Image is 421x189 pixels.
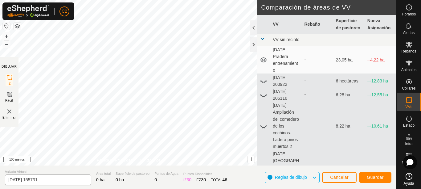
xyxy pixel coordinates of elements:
[397,170,421,188] a: Ayuda
[273,37,299,42] font: VV sin recinto
[304,78,306,83] font: -
[275,175,307,180] font: Reglas de dibujo
[2,116,16,119] font: Eliminar
[261,4,351,11] font: Comparación de áreas de VV
[336,18,360,30] font: Superficie de pastoreo
[336,124,350,128] font: 8,22 ha
[402,160,416,168] font: Mapa de calor
[403,31,415,35] font: Alertas
[304,57,306,62] font: -
[402,86,415,90] font: Collares
[336,78,358,83] font: 6 hectáreas
[5,170,27,174] font: Vallado Virtual
[273,47,298,73] font: [DATE] Pradera entrenamiento
[401,68,416,72] font: Animales
[154,177,157,182] font: 0
[367,78,369,83] font: -
[96,172,111,175] font: Área total
[8,82,11,85] font: IZ
[6,108,13,115] img: VV
[273,89,287,101] font: [DATE] 205116
[183,172,212,176] font: Puntos Disponibles
[154,172,178,175] font: Puntos de Agua
[140,158,161,162] font: Contáctanos
[367,175,384,180] font: Guardar
[304,92,306,97] font: -
[359,172,391,183] button: Guardar
[5,33,8,39] font: +
[187,177,192,182] font: 30
[330,175,349,180] font: Cancelar
[14,23,21,30] button: Capas del Mapa
[367,57,369,62] font: -
[304,123,306,128] font: -
[273,75,287,86] font: [DATE] 200922
[369,92,388,97] font: +12,55 ha
[401,49,416,53] font: Rebaños
[304,22,320,27] font: Rebaño
[369,124,388,128] font: +10,61 ha
[248,156,255,163] button: i
[62,9,67,14] font: C2
[369,78,388,83] font: +12,83 ha
[223,177,227,182] font: 46
[196,178,201,182] font: EZ
[116,172,149,175] font: Superficie de pastoreo
[5,41,8,47] font: –
[183,178,187,182] font: IZ
[3,32,10,40] button: +
[3,40,10,48] button: –
[201,177,206,182] font: 30
[140,157,161,163] a: Contáctanos
[367,124,369,128] font: -
[367,18,390,30] font: Nueva Asignación
[2,65,17,68] font: DIBUJAR
[336,57,353,62] font: 23,05 ha
[322,172,357,183] button: Cancelar
[97,158,132,162] font: Política de Privacidad
[404,181,414,186] font: Ayuda
[211,178,223,182] font: TOTAL
[5,99,13,102] font: Fácil
[7,5,49,18] img: Logotipo de Gallagher
[96,177,104,182] font: 0 ha
[369,57,384,62] font: -4,22 ha
[273,22,279,27] font: VV
[405,105,412,109] font: VVs
[403,123,415,128] font: Estado
[402,12,416,16] font: Horarios
[405,142,412,146] font: Infra
[273,103,299,149] font: [DATE] Ampliación del comedero de los cochinos-Ladera pinos muertos 2
[367,92,369,97] font: -
[251,157,252,162] font: i
[116,177,124,182] font: 0 ha
[336,92,350,97] font: 6,28 ha
[97,157,132,163] a: Política de Privacidad
[3,22,10,30] button: Restablecer mapa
